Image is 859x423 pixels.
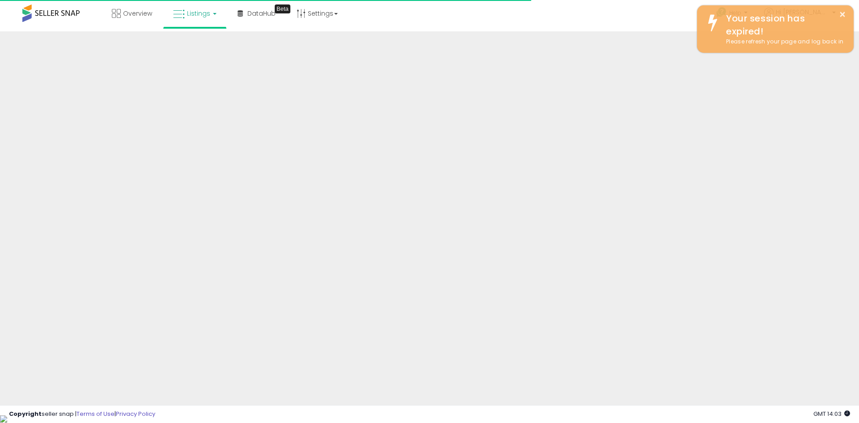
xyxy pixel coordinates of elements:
div: seller snap | | [9,410,155,419]
a: Privacy Policy [116,410,155,418]
div: Your session has expired! [719,12,847,38]
span: 2025-08-15 14:03 GMT [813,410,850,418]
span: DataHub [247,9,276,18]
div: Please refresh your page and log back in [719,38,847,46]
span: Overview [123,9,152,18]
span: Listings [187,9,210,18]
div: Tooltip anchor [275,4,290,13]
strong: Copyright [9,410,42,418]
a: Terms of Use [77,410,115,418]
button: × [839,9,846,20]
